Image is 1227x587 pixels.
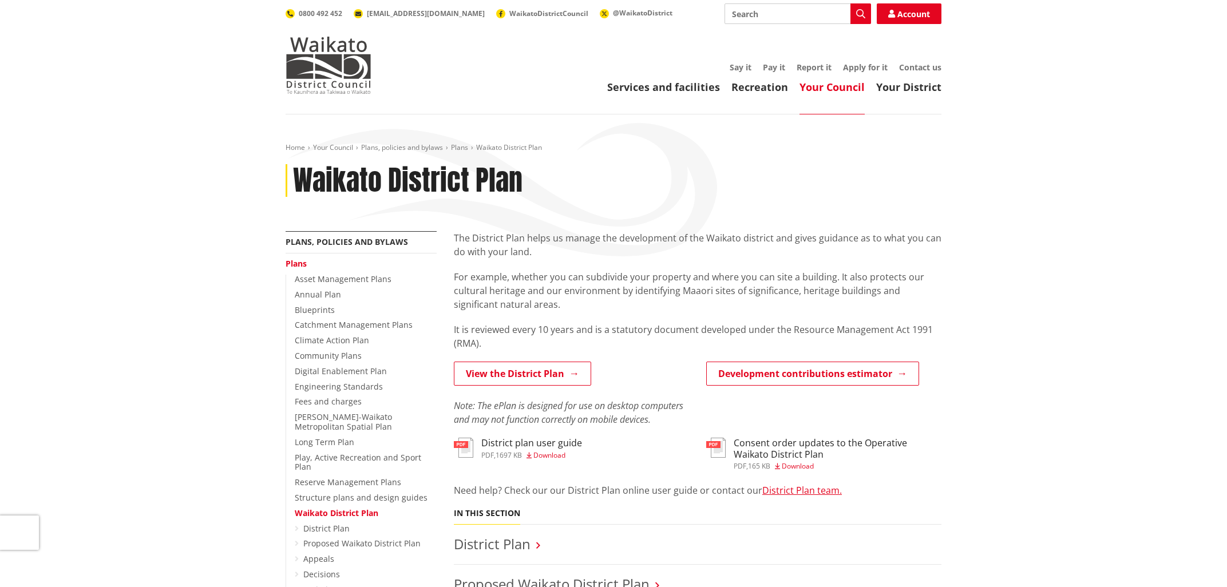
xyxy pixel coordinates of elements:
span: pdf [734,461,746,471]
input: Search input [725,3,871,24]
a: Your District [876,80,941,94]
a: Plans, policies and bylaws [286,236,408,247]
a: Reserve Management Plans [295,477,401,487]
a: Recreation [731,80,788,94]
a: Engineering Standards [295,381,383,392]
a: View the District Plan [454,362,591,386]
span: @WaikatoDistrict [613,8,672,18]
a: Contact us [899,62,941,73]
img: document-pdf.svg [706,438,726,458]
span: [EMAIL_ADDRESS][DOMAIN_NAME] [367,9,485,18]
img: document-pdf.svg [454,438,473,458]
h1: Waikato District Plan [293,164,523,197]
span: pdf [481,450,494,460]
span: Waikato District Plan [476,142,542,152]
span: 165 KB [748,461,770,471]
a: Community Plans [295,350,362,361]
h5: In this section [454,509,520,518]
h3: District plan user guide [481,438,582,449]
span: Download [533,450,565,460]
nav: breadcrumb [286,143,941,153]
div: , [734,463,941,470]
span: 0800 492 452 [299,9,342,18]
a: Consent order updates to the Operative Waikato District Plan pdf,165 KB Download [706,438,941,469]
a: Say it [730,62,751,73]
a: Account [877,3,941,24]
a: 0800 492 452 [286,9,342,18]
a: Waikato District Plan [295,507,378,518]
p: It is reviewed every 10 years and is a statutory document developed under the Resource Management... [454,323,941,350]
a: Development contributions estimator [706,362,919,386]
a: @WaikatoDistrict [600,8,672,18]
a: WaikatoDistrictCouncil [496,9,588,18]
a: Plans [286,258,307,269]
a: Apply for it [843,62,888,73]
div: , [481,452,582,459]
a: Digital Enablement Plan [295,366,387,376]
em: Note: The ePlan is designed for use on desktop computers and may not function correctly on mobile... [454,399,683,426]
p: The District Plan helps us manage the development of the Waikato district and gives guidance as t... [454,231,941,259]
span: 1697 KB [496,450,522,460]
a: Home [286,142,305,152]
p: Need help? Check our our District Plan online user guide or contact our [454,483,941,497]
a: Play, Active Recreation and Sport Plan [295,452,421,473]
a: Structure plans and design guides [295,492,428,503]
p: For example, whether you can subdivide your property and where you can site a building. It also p... [454,270,941,311]
a: Climate Action Plan [295,335,369,346]
a: Your Council [799,80,865,94]
a: Fees and charges [295,396,362,407]
a: Appeals [303,553,334,564]
a: District plan user guide pdf,1697 KB Download [454,438,582,458]
span: WaikatoDistrictCouncil [509,9,588,18]
a: Your Council [313,142,353,152]
a: Report it [797,62,832,73]
img: Waikato District Council - Te Kaunihera aa Takiwaa o Waikato [286,37,371,94]
h3: Consent order updates to the Operative Waikato District Plan [734,438,941,459]
a: [PERSON_NAME]-Waikato Metropolitan Spatial Plan [295,411,392,432]
a: Proposed Waikato District Plan [303,538,421,549]
a: Plans, policies and bylaws [361,142,443,152]
a: Catchment Management Plans [295,319,413,330]
a: Blueprints [295,304,335,315]
span: Download [782,461,814,471]
a: Plans [451,142,468,152]
a: District Plan [303,523,350,534]
a: Pay it [763,62,785,73]
a: Long Term Plan [295,437,354,447]
a: Services and facilities [607,80,720,94]
a: District Plan team. [762,484,842,497]
a: Decisions [303,569,340,580]
a: District Plan [454,534,531,553]
a: [EMAIL_ADDRESS][DOMAIN_NAME] [354,9,485,18]
a: Asset Management Plans [295,273,391,284]
a: Annual Plan [295,289,341,300]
